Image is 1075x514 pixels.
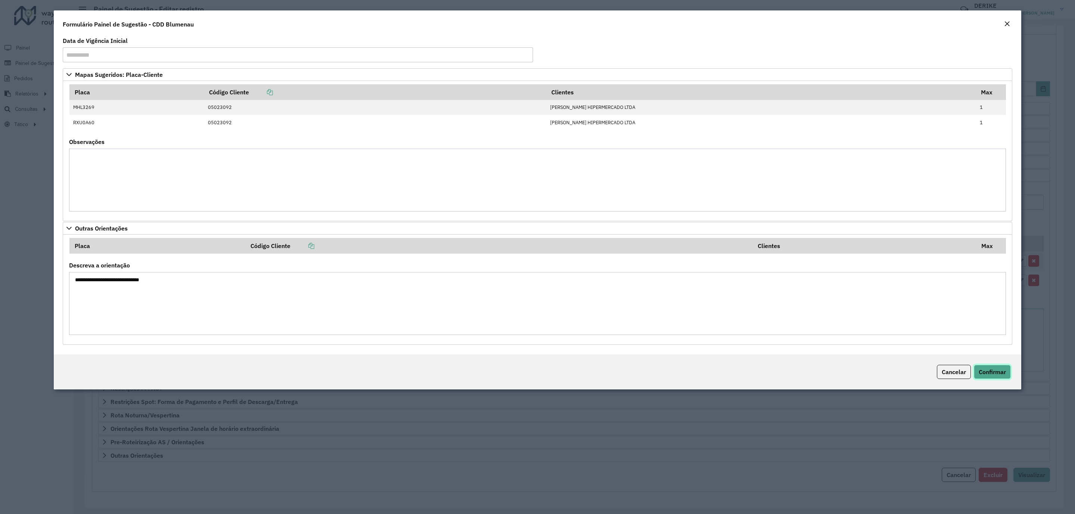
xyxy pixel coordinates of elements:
[976,238,1006,254] th: Max
[63,20,194,29] h4: Formulário Painel de Sugestão - CDD Blumenau
[752,238,976,254] th: Clientes
[63,235,1012,345] div: Outras Orientações
[942,368,966,376] span: Cancelar
[290,242,314,250] a: Copiar
[937,365,971,379] button: Cancelar
[249,88,273,96] a: Copiar
[976,100,1006,115] td: 1
[245,238,752,254] th: Código Cliente
[204,100,546,115] td: 05023092
[546,84,976,100] th: Clientes
[75,72,163,78] span: Mapas Sugeridos: Placa-Cliente
[204,115,546,130] td: 05023092
[75,225,128,231] span: Outras Orientações
[69,238,246,254] th: Placa
[69,137,105,146] label: Observações
[63,81,1012,221] div: Mapas Sugeridos: Placa-Cliente
[1004,21,1010,27] em: Fechar
[63,68,1012,81] a: Mapas Sugeridos: Placa-Cliente
[204,84,546,100] th: Código Cliente
[69,100,204,115] td: MHL3269
[976,115,1006,130] td: 1
[63,222,1012,235] a: Outras Orientações
[976,84,1006,100] th: Max
[546,115,976,130] td: [PERSON_NAME] HIPERMERCADO LTDA
[546,100,976,115] td: [PERSON_NAME] HIPERMERCADO LTDA
[69,115,204,130] td: RXU0A60
[1002,19,1012,29] button: Close
[979,368,1006,376] span: Confirmar
[69,261,130,270] label: Descreva a orientação
[69,84,204,100] th: Placa
[974,365,1011,379] button: Confirmar
[63,36,128,45] label: Data de Vigência Inicial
